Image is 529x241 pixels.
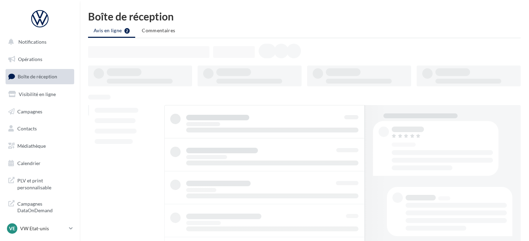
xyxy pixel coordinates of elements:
a: Médiathèque [4,139,76,153]
a: Opérations [4,52,76,67]
span: Campagnes [17,108,42,114]
span: VE [9,225,15,232]
span: Notifications [18,39,46,45]
span: PLV et print personnalisable [17,176,71,191]
span: Contacts [17,126,37,131]
a: Visibilité en ligne [4,87,76,102]
span: Opérations [18,56,42,62]
span: Boîte de réception [18,74,57,79]
div: Boîte de réception [88,11,521,21]
span: Commentaires [142,27,175,33]
span: Calendrier [17,160,41,166]
span: Campagnes DataOnDemand [17,199,71,214]
a: VE VW Etat-unis [6,222,74,235]
a: Campagnes DataOnDemand [4,196,76,217]
a: Boîte de réception [4,69,76,84]
a: Calendrier [4,156,76,171]
a: PLV et print personnalisable [4,173,76,193]
a: Contacts [4,121,76,136]
span: Visibilité en ligne [19,91,56,97]
span: Médiathèque [17,143,46,149]
a: Campagnes [4,104,76,119]
p: VW Etat-unis [20,225,66,232]
button: Notifications [4,35,73,49]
